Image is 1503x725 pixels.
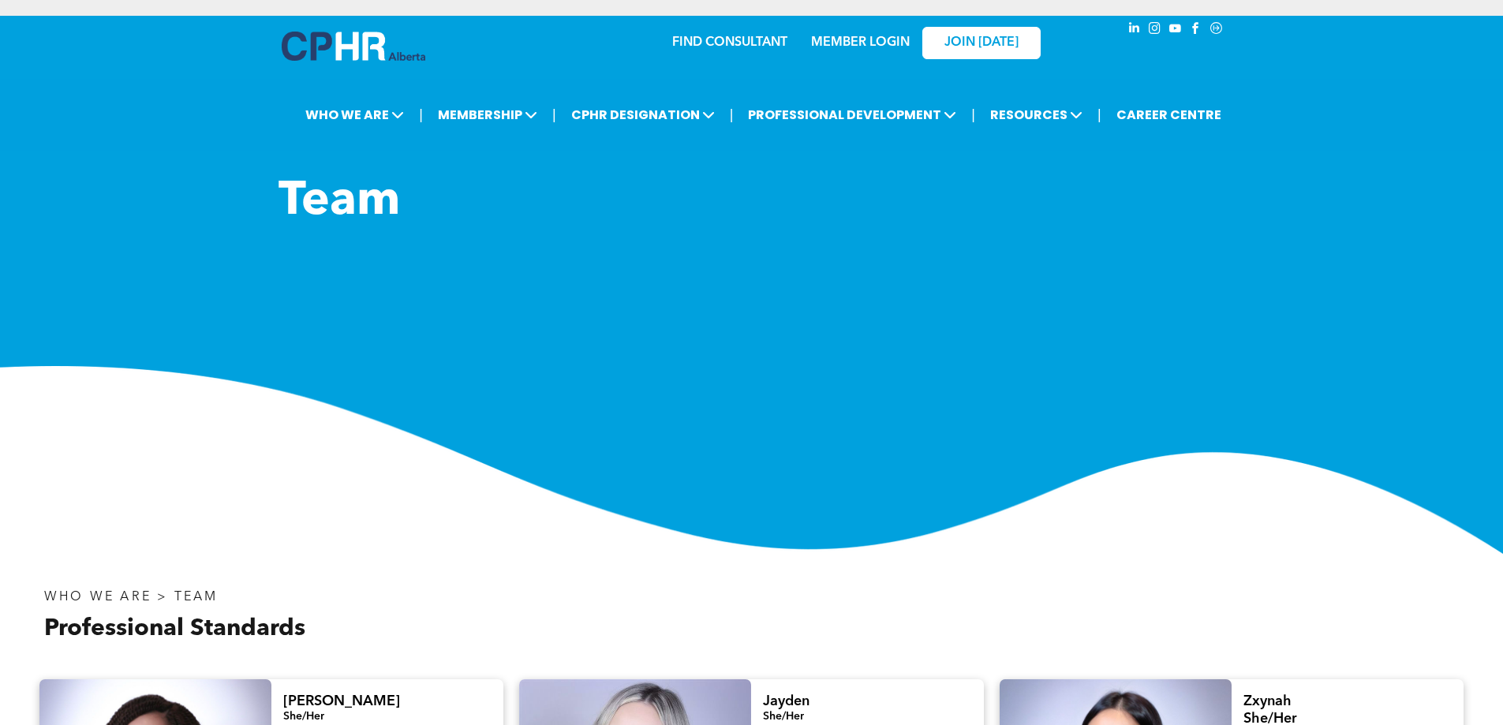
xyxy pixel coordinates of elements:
span: She/Her [283,711,324,722]
a: CAREER CENTRE [1112,100,1226,129]
a: linkedin [1126,20,1143,41]
span: [PERSON_NAME] [283,694,400,708]
li: | [1097,99,1101,131]
span: WHO WE ARE > TEAM [44,591,218,604]
li: | [552,99,556,131]
span: Team [279,178,400,226]
span: CPHR DESIGNATION [566,100,720,129]
a: Social network [1208,20,1225,41]
a: facebook [1187,20,1205,41]
li: | [419,99,423,131]
a: FIND CONSULTANT [672,36,787,49]
a: instagram [1146,20,1164,41]
li: | [730,99,734,131]
span: RESOURCES [985,100,1087,129]
span: She/Her [763,711,804,722]
a: youtube [1167,20,1184,41]
span: PROFESSIONAL DEVELOPMENT [743,100,961,129]
span: WHO WE ARE [301,100,409,129]
li: | [971,99,975,131]
a: JOIN [DATE] [922,27,1041,59]
span: JOIN [DATE] [944,36,1019,50]
a: MEMBER LOGIN [811,36,910,49]
img: A blue and white logo for cp alberta [282,32,425,61]
span: MEMBERSHIP [433,100,542,129]
span: Jayden [763,694,809,708]
span: Professional Standards [44,617,305,641]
